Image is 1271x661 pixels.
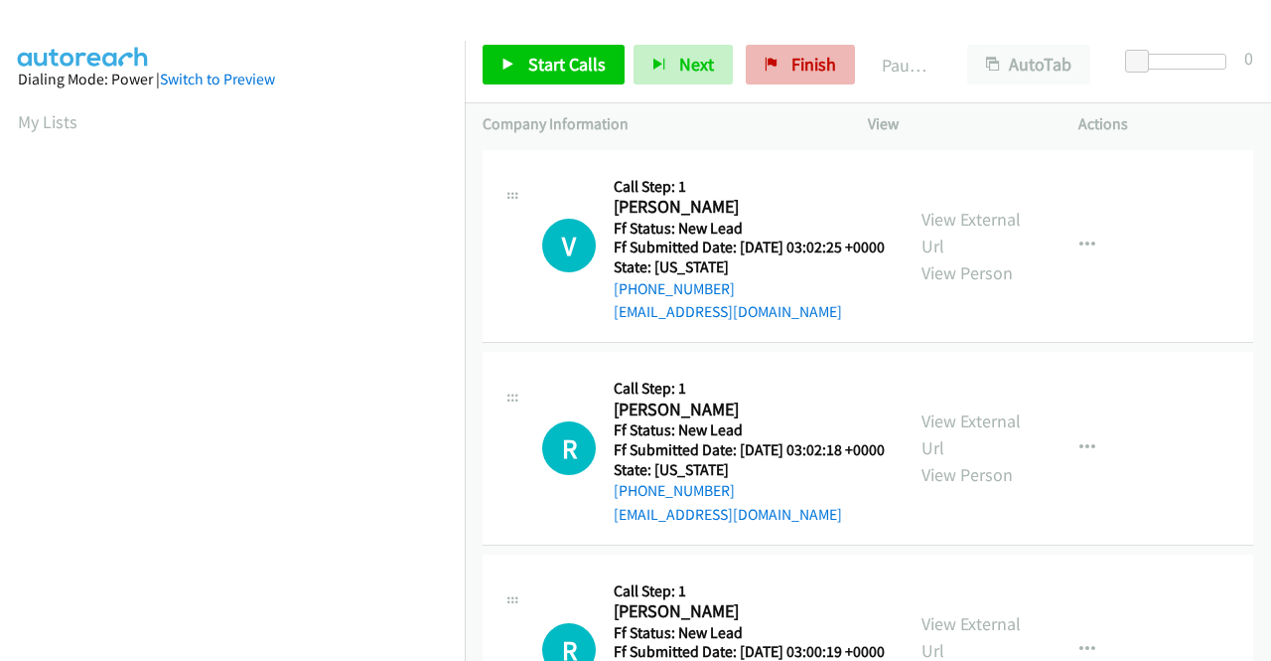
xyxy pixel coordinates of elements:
a: View External Url [921,208,1021,257]
p: Company Information [483,112,832,136]
div: The call is yet to be attempted [542,421,596,475]
a: View External Url [921,410,1021,459]
div: Dialing Mode: Power | [18,68,447,91]
h5: Ff Status: New Lead [614,420,885,440]
a: View Person [921,261,1013,284]
div: Delay between calls (in seconds) [1135,54,1226,70]
h5: Call Step: 1 [614,379,885,399]
h5: Call Step: 1 [614,581,885,601]
a: View Person [921,463,1013,486]
p: Actions [1078,112,1253,136]
a: My Lists [18,110,77,133]
a: Finish [746,45,855,84]
div: The call is yet to be attempted [542,219,596,272]
span: Start Calls [528,53,606,76]
h1: V [542,219,596,272]
a: [EMAIL_ADDRESS][DOMAIN_NAME] [614,505,842,524]
h2: [PERSON_NAME] [614,399,879,421]
a: Start Calls [483,45,625,84]
p: View [868,112,1043,136]
div: 0 [1244,45,1253,72]
a: [PHONE_NUMBER] [614,481,735,500]
h5: Ff Submitted Date: [DATE] 03:02:18 +0000 [614,440,885,460]
h5: State: [US_STATE] [614,460,885,480]
span: Next [679,53,714,76]
button: AutoTab [967,45,1090,84]
h5: Ff Status: New Lead [614,219,885,239]
span: Finish [791,53,836,76]
h5: Ff Status: New Lead [614,623,885,643]
a: [EMAIL_ADDRESS][DOMAIN_NAME] [614,302,842,321]
h2: [PERSON_NAME] [614,600,879,623]
p: Paused [882,52,931,79]
a: [PHONE_NUMBER] [614,279,735,298]
h5: Call Step: 1 [614,177,885,197]
a: Switch to Preview [160,70,275,88]
h5: State: [US_STATE] [614,257,885,277]
h5: Ff Submitted Date: [DATE] 03:02:25 +0000 [614,238,885,257]
button: Next [634,45,733,84]
h2: [PERSON_NAME] [614,196,879,219]
h1: R [542,421,596,475]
